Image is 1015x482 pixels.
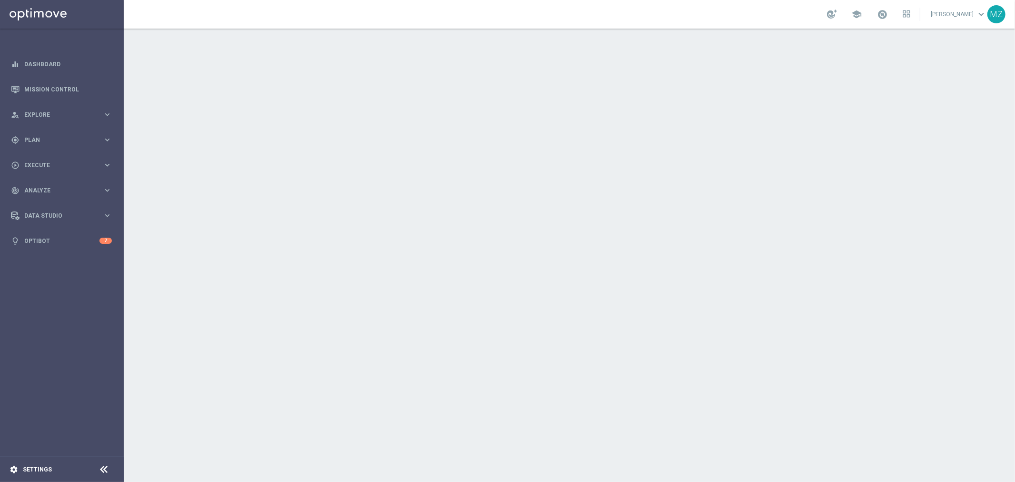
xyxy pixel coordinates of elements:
[10,60,112,68] button: equalizer Dashboard
[10,86,112,93] button: Mission Control
[10,212,112,220] button: Data Studio keyboard_arrow_right
[103,186,112,195] i: keyboard_arrow_right
[11,110,103,119] div: Explore
[11,186,103,195] div: Analyze
[103,135,112,144] i: keyboard_arrow_right
[11,161,103,170] div: Execute
[11,228,112,253] div: Optibot
[10,136,112,144] button: gps_fixed Plan keyboard_arrow_right
[99,238,112,244] div: 7
[10,161,112,169] button: play_circle_outline Execute keyboard_arrow_right
[24,51,112,77] a: Dashboard
[11,211,103,220] div: Data Studio
[103,161,112,170] i: keyboard_arrow_right
[11,136,20,144] i: gps_fixed
[851,9,862,20] span: school
[11,77,112,102] div: Mission Control
[24,112,103,118] span: Explore
[11,237,20,245] i: lightbulb
[11,51,112,77] div: Dashboard
[11,186,20,195] i: track_changes
[23,467,52,472] a: Settings
[11,136,103,144] div: Plan
[10,237,112,245] button: lightbulb Optibot 7
[11,60,20,69] i: equalizer
[11,161,20,170] i: play_circle_outline
[987,5,1005,23] div: MZ
[103,110,112,119] i: keyboard_arrow_right
[10,465,18,474] i: settings
[10,111,112,119] button: person_search Explore keyboard_arrow_right
[930,7,987,21] a: [PERSON_NAME]keyboard_arrow_down
[976,9,986,20] span: keyboard_arrow_down
[24,188,103,193] span: Analyze
[11,110,20,119] i: person_search
[103,211,112,220] i: keyboard_arrow_right
[10,187,112,194] button: track_changes Analyze keyboard_arrow_right
[24,137,103,143] span: Plan
[24,77,112,102] a: Mission Control
[24,228,99,253] a: Optibot
[24,213,103,219] span: Data Studio
[24,162,103,168] span: Execute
